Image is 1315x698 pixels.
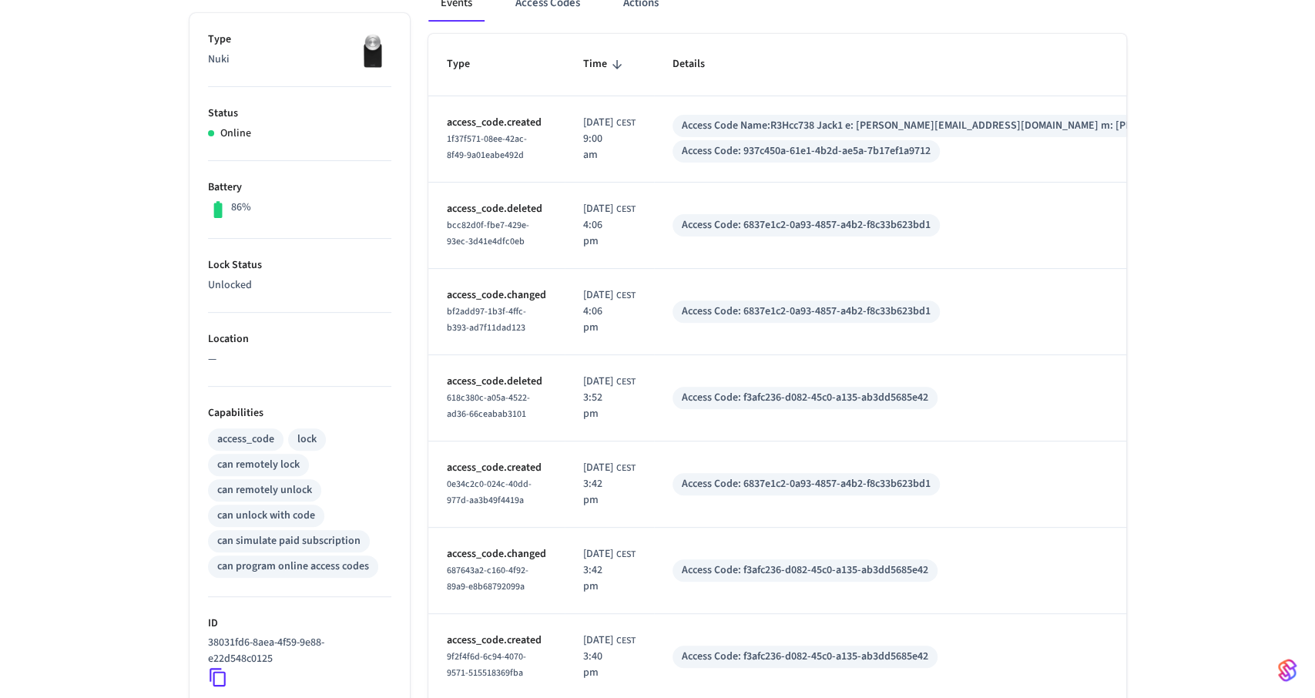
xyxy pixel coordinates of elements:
span: [DATE] 9:00 am [583,115,613,163]
p: Capabilities [208,405,391,421]
div: can simulate paid subscription [217,533,361,549]
p: ID [208,616,391,632]
span: 618c380c-a05a-4522-ad36-66ceabab3101 [447,391,530,421]
span: bcc82d0f-fbe7-429e-93ec-3d41e4dfc0eb [447,219,529,248]
p: access_code.created [447,460,546,476]
div: can remotely lock [217,457,300,473]
span: CEST [616,461,636,475]
span: Type [447,52,490,76]
p: Battery [208,180,391,196]
span: CEST [616,203,636,216]
div: Europe/Zagreb [583,201,636,250]
p: access_code.created [447,115,546,131]
div: lock [297,431,317,448]
div: access_code [217,431,274,448]
p: Unlocked [208,277,391,294]
div: can unlock with code [217,508,315,524]
img: SeamLogoGradient.69752ec5.svg [1278,658,1297,683]
span: CEST [616,116,636,130]
div: Europe/Zagreb [583,633,636,681]
span: CEST [616,375,636,389]
span: [DATE] 3:42 pm [583,546,613,595]
p: Location [208,331,391,347]
span: bf2add97-1b3f-4ffc-b393-ad7f11dad123 [447,305,526,334]
span: Details [673,52,725,76]
p: access_code.changed [447,287,546,304]
div: Europe/Zagreb [583,546,636,595]
div: Access Code: f3afc236-d082-45c0-a135-ab3dd5685e42 [682,562,928,579]
p: Type [208,32,391,48]
div: can program online access codes [217,559,369,575]
span: [DATE] 3:52 pm [583,374,613,422]
p: 86% [231,200,251,216]
span: [DATE] 4:06 pm [583,287,613,336]
div: can remotely unlock [217,482,312,498]
p: Lock Status [208,257,391,273]
div: Access Code: f3afc236-d082-45c0-a135-ab3dd5685e42 [682,649,928,665]
p: 38031fd6-8aea-4f59-9e88-e22d548c0125 [208,635,385,667]
div: Access Code: f3afc236-d082-45c0-a135-ab3dd5685e42 [682,390,928,406]
div: Access Code: 6837e1c2-0a93-4857-a4b2-f8c33b623bd1 [682,476,931,492]
span: [DATE] 3:42 pm [583,460,613,508]
span: CEST [616,548,636,562]
span: Time [583,52,627,76]
span: 9f2f4f6d-6c94-4070-9571-515518369fba [447,650,526,680]
p: Nuki [208,52,391,68]
span: CEST [616,634,636,648]
span: [DATE] 4:06 pm [583,201,613,250]
div: Europe/Zagreb [583,115,636,163]
div: Access Code: 6837e1c2-0a93-4857-a4b2-f8c33b623bd1 [682,217,931,233]
p: access_code.deleted [447,374,546,390]
div: Europe/Zagreb [583,374,636,422]
div: Europe/Zagreb [583,460,636,508]
p: — [208,351,391,367]
span: CEST [616,289,636,303]
div: Access Code: 937c450a-61e1-4b2d-ae5a-7b17ef1a9712 [682,143,931,159]
span: 687643a2-c160-4f92-89a9-e8b68792099a [447,564,528,593]
div: Europe/Zagreb [583,287,636,336]
span: [DATE] 3:40 pm [583,633,613,681]
div: Access Code Name: R3Hcc738 Jack1 e: [PERSON_NAME][EMAIL_ADDRESS][DOMAIN_NAME] m: [PHONE_NUMBER] [682,118,1202,134]
p: access_code.changed [447,546,546,562]
p: access_code.deleted [447,201,546,217]
span: 1f37f571-08ee-42ac-8f49-9a01eabe492d [447,133,527,162]
img: Nuki Smart Lock 3.0 Pro Black, Front [353,32,391,70]
p: Online [220,126,251,142]
div: Access Code: 6837e1c2-0a93-4857-a4b2-f8c33b623bd1 [682,304,931,320]
p: access_code.created [447,633,546,649]
span: 0e34c2c0-024c-40dd-977d-aa3b49f4419a [447,478,532,507]
p: Status [208,106,391,122]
